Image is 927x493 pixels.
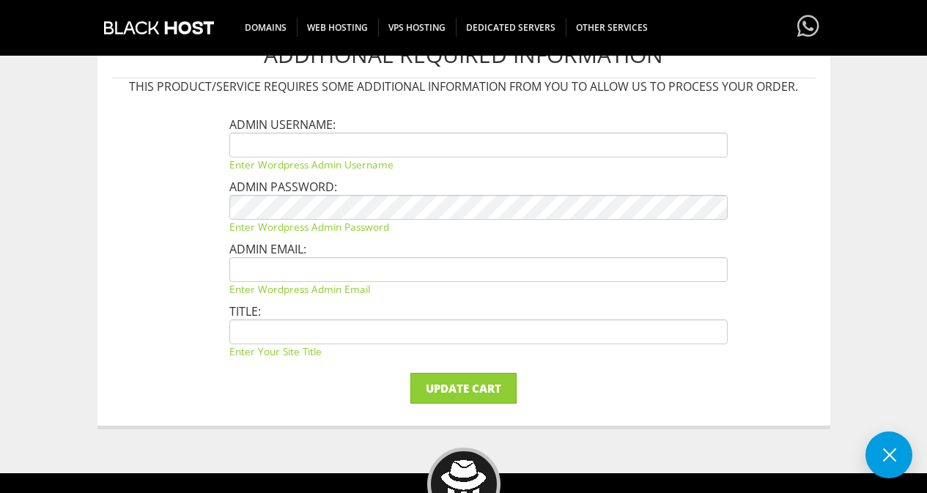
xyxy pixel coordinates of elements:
li: Admin email: [229,241,728,296]
small: Enter wordpress admin email [229,282,728,296]
li: Admin password: [229,179,728,234]
input: Update Cart [410,373,517,404]
li: Admin username: [229,116,728,171]
span: DEDICATED SERVERS [456,18,566,37]
small: Enter wordpress admin username [229,157,728,171]
span: DOMAINS [234,18,298,37]
small: Enter wordpress admin password [229,220,728,234]
p: This product/service requires some additional information from you to allow us to process your or... [112,78,816,94]
small: Enter your site title [229,344,728,358]
span: OTHER SERVICES [566,18,658,37]
li: Title: [229,303,728,358]
span: VPS HOSTING [378,18,457,37]
span: WEB HOSTING [297,18,379,37]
